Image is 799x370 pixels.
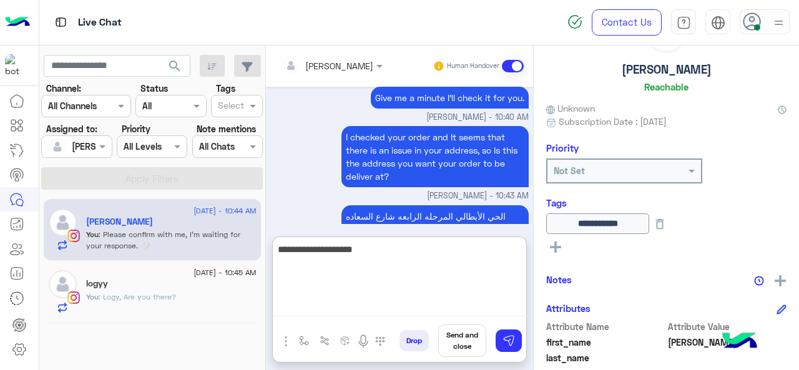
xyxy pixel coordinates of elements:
img: notes [754,276,764,286]
span: Attribute Value [668,320,787,333]
h6: Tags [546,197,787,208]
img: spinner [567,14,582,29]
div: Select [216,99,244,115]
button: Drop [399,330,429,351]
h6: Notes [546,274,572,285]
img: 317874714732967 [5,54,27,77]
label: Assigned to: [46,122,97,135]
img: profile [771,15,787,31]
img: send attachment [278,334,293,349]
h6: Reachable [644,81,689,92]
span: last_name [546,351,665,364]
h5: logyy [86,278,108,289]
button: select flow [294,331,315,351]
span: Please confirm with me, I'm waiting for your response. 🤍 [86,230,240,250]
h6: Attributes [546,303,591,314]
span: search [167,59,182,74]
span: Subscription Date : [DATE] [559,115,667,128]
small: Human Handover [447,61,499,71]
img: send message [502,334,515,347]
p: 17/8/2025, 10:43 AM [341,205,529,240]
img: defaultAdmin.png [49,138,66,155]
button: Send and close [438,324,486,357]
span: Unknown [546,102,595,115]
p: Live Chat [78,14,122,31]
img: defaultAdmin.png [49,208,77,236]
span: [PERSON_NAME] - 10:40 AM [426,112,529,124]
span: You [86,292,99,301]
span: [PERSON_NAME] - 10:43 AM [427,190,529,202]
img: Trigger scenario [320,336,330,346]
label: Channel: [46,82,81,95]
img: create order [340,336,350,346]
img: Logo [5,9,30,36]
span: Joudy [668,336,787,349]
span: first_name [546,336,665,349]
img: hulul-logo.png [718,320,762,364]
img: send voice note [356,334,371,349]
img: select flow [299,336,309,346]
span: Logy, Are you there? [99,292,176,301]
h5: Joudy [86,217,153,227]
label: Tags [216,82,235,95]
span: Attribute Name [546,320,665,333]
label: Status [140,82,168,95]
span: You [86,230,99,239]
a: tab [671,9,696,36]
label: Note mentions [197,122,256,135]
img: tab [711,16,725,30]
button: Trigger scenario [315,331,335,351]
span: [DATE] - 10:45 AM [194,267,256,278]
h6: Priority [546,142,579,153]
button: create order [335,331,356,351]
img: add [775,275,786,286]
img: tab [53,14,69,30]
p: 17/8/2025, 10:40 AM [371,87,529,109]
img: Instagram [67,291,80,304]
img: defaultAdmin.png [49,270,77,298]
a: Contact Us [592,9,662,36]
img: Instagram [67,230,80,242]
span: [DATE] - 10:44 AM [194,205,256,217]
button: search [160,55,190,82]
img: make a call [375,336,385,346]
label: Priority [122,122,150,135]
img: tab [677,16,691,30]
h5: [PERSON_NAME] [622,62,712,77]
p: 17/8/2025, 10:43 AM [341,126,529,187]
button: Apply Filters [41,167,263,190]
